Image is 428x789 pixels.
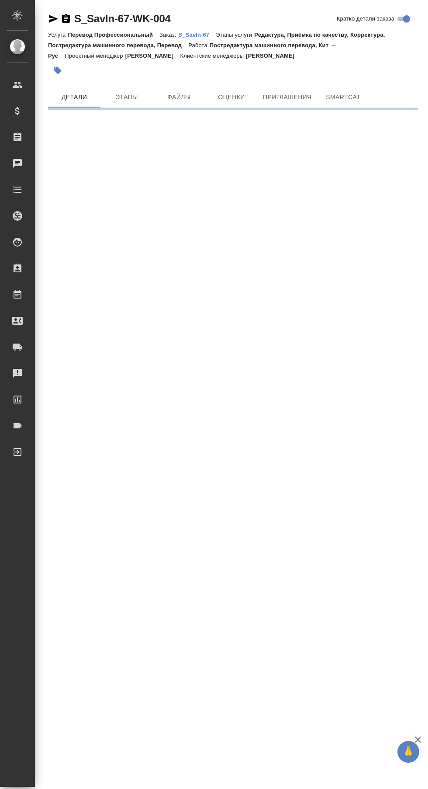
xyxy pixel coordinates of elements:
[397,741,419,763] button: 🙏
[48,14,59,24] button: Скопировать ссылку для ЯМессенджера
[74,13,171,24] a: S_SavIn-67-WK-004
[48,31,68,38] p: Услуга
[216,31,254,38] p: Этапы услуги
[53,92,95,103] span: Детали
[158,92,200,103] span: Файлы
[48,61,67,80] button: Добавить тэг
[65,52,125,59] p: Проектный менеджер
[125,52,180,59] p: [PERSON_NAME]
[322,92,364,103] span: SmartCat
[211,92,252,103] span: Оценки
[106,92,148,103] span: Этапы
[180,52,246,59] p: Клиентские менеджеры
[337,14,394,23] span: Кратко детали заказа
[188,42,210,49] p: Работа
[179,31,216,38] a: S_SavIn-67
[68,31,159,38] p: Перевод Профессиональный
[263,92,312,103] span: Приглашения
[61,14,71,24] button: Скопировать ссылку
[246,52,301,59] p: [PERSON_NAME]
[159,31,178,38] p: Заказ:
[401,743,416,761] span: 🙏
